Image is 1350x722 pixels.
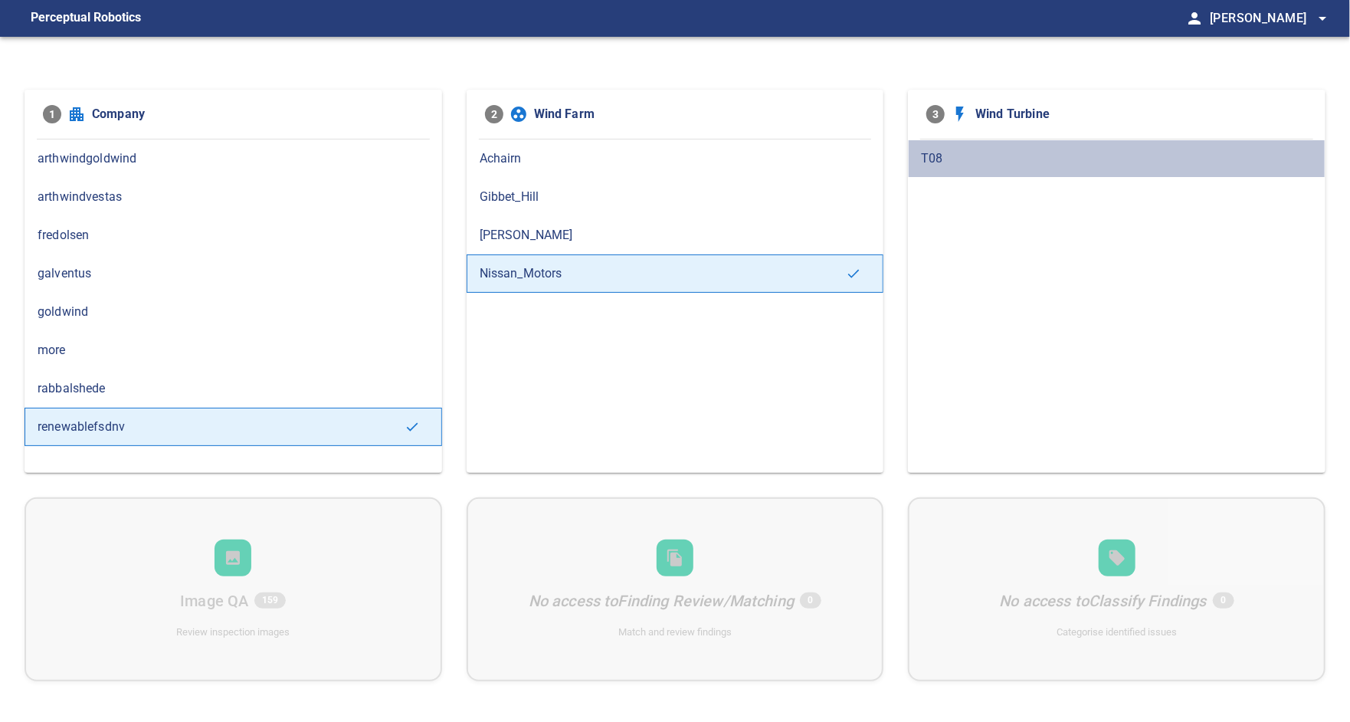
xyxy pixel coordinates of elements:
div: renewablefsdnv [25,408,442,446]
button: [PERSON_NAME] [1204,3,1332,34]
div: Gibbet_Hill [467,178,884,216]
div: fredolsen [25,216,442,254]
span: arrow_drop_down [1313,9,1332,28]
span: Nissan_Motors [480,264,847,283]
div: goldwind [25,293,442,331]
div: rabbalshede [25,369,442,408]
span: [PERSON_NAME] [480,226,871,244]
span: Achairn [480,149,871,168]
span: 3 [926,105,945,123]
span: renewablefsdnv [38,418,405,436]
span: Gibbet_Hill [480,188,871,206]
span: Company [92,105,424,123]
span: rabbalshede [38,379,429,398]
div: galventus [25,254,442,293]
span: 2 [485,105,503,123]
span: fredolsen [38,226,429,244]
span: galventus [38,264,429,283]
span: more [38,341,429,359]
div: Nissan_Motors [467,254,884,293]
figcaption: Perceptual Robotics [31,6,141,31]
span: 1 [43,105,61,123]
span: person [1185,9,1204,28]
div: arthwindvestas [25,178,442,216]
span: arthwindvestas [38,188,429,206]
div: Achairn [467,139,884,178]
span: T08 [921,149,1312,168]
span: goldwind [38,303,429,321]
div: more [25,331,442,369]
div: arthwindgoldwind [25,139,442,178]
div: T08 [908,139,1325,178]
div: [PERSON_NAME] [467,216,884,254]
span: [PERSON_NAME] [1210,8,1332,29]
span: Wind Turbine [975,105,1307,123]
span: arthwindgoldwind [38,149,429,168]
span: Wind Farm [534,105,866,123]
